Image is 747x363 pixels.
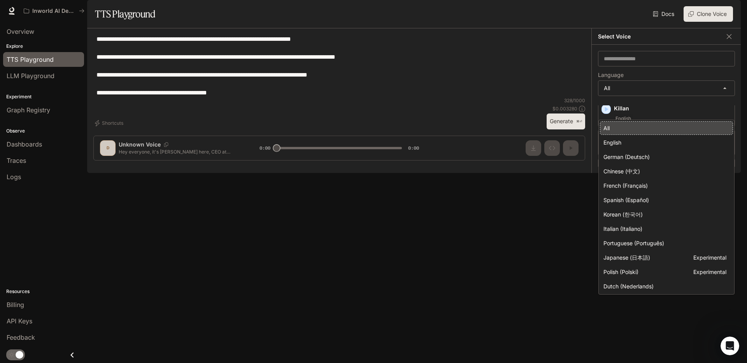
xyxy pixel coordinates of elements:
[603,124,726,132] div: All
[603,153,726,161] div: German (Deutsch)
[603,282,726,290] div: Dutch (Nederlands)
[603,167,726,175] div: Chinese (中文)
[693,268,726,276] p: Experimental
[603,138,726,147] div: English
[603,225,726,233] div: Italian (Italiano)
[603,253,726,262] div: Japanese (日本語)
[693,253,726,262] p: Experimental
[721,337,739,355] iframe: Intercom live chat
[603,239,726,247] div: Portuguese (Português)
[603,268,726,276] div: Polish (Polski)
[603,181,726,190] div: French (Français)
[603,196,726,204] div: Spanish (Español)
[603,210,726,218] div: Korean (한국어)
